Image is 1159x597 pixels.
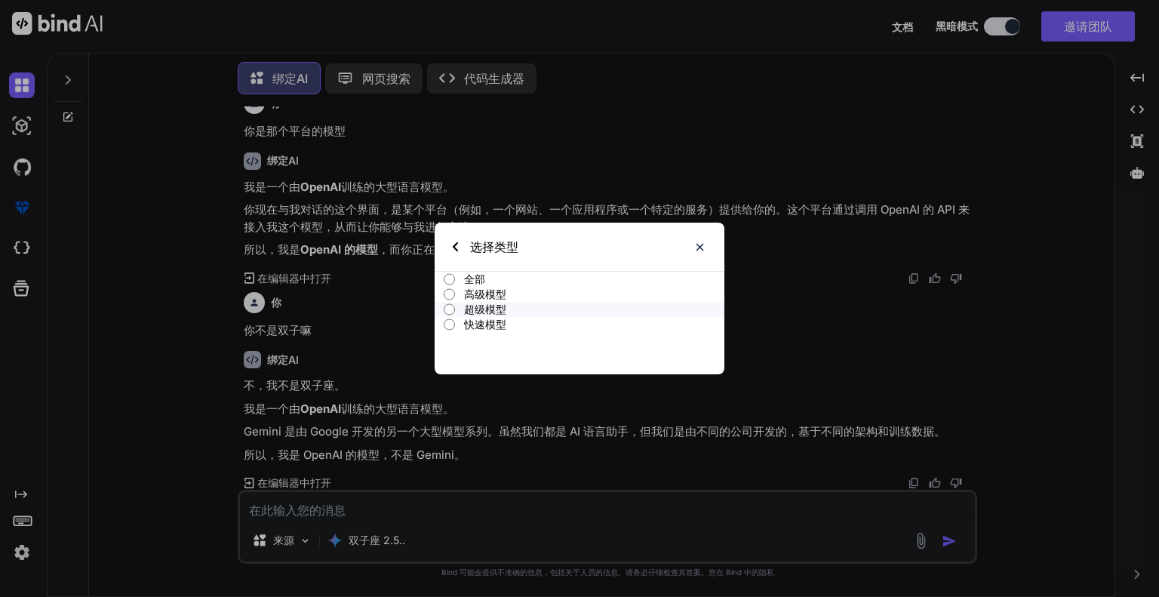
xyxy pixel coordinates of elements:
[444,288,455,300] input: 高级模型
[464,318,506,331] font: 快速模型
[693,241,706,254] img: 关闭
[444,303,455,315] input: 超级模型
[464,303,506,315] font: 超级模型
[444,319,455,331] input: 快速模型
[444,273,455,285] input: 全部
[464,288,506,300] font: 高级模型
[470,239,518,254] font: 选择类型
[464,272,485,285] font: 全部
[453,242,458,251] img: 后退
